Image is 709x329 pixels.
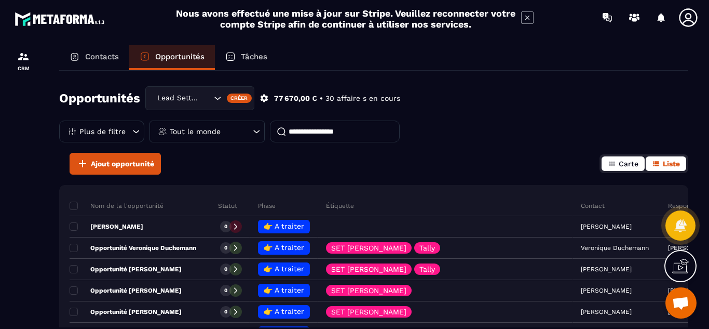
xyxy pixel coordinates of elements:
[215,45,278,70] a: Tâches
[320,94,323,103] p: •
[668,202,707,210] p: Responsable
[264,265,304,273] span: 👉 A traiter
[665,287,697,319] div: Ouvrir le chat
[227,94,252,103] div: Créer
[602,156,645,171] button: Carte
[218,202,237,210] p: Statut
[581,202,605,210] p: Contact
[155,52,204,61] p: Opportunités
[619,160,638,168] span: Carte
[85,52,119,61] p: Contacts
[224,266,227,273] p: 0
[274,94,317,103] p: 77 670,00 €
[3,43,44,79] a: formationformationCRM
[224,308,227,315] p: 0
[325,94,400,103] p: 30 affaire s en cours
[175,8,516,30] h2: Nous avons effectué une mise à jour sur Stripe. Veuillez reconnecter votre compte Stripe afin de ...
[15,9,108,29] img: logo
[70,153,161,175] button: Ajout opportunité
[170,128,221,135] p: Tout le monde
[419,266,435,273] p: Tally
[224,287,227,294] p: 0
[17,50,30,63] img: formation
[3,65,44,71] p: CRM
[224,223,227,230] p: 0
[59,45,129,70] a: Contacts
[145,86,254,110] div: Search for option
[70,244,196,252] p: Opportunité Veronique Duchemann
[258,202,276,210] p: Phase
[264,286,304,294] span: 👉 A traiter
[326,202,354,210] p: Étiquette
[331,244,406,252] p: SET [PERSON_NAME]
[663,160,680,168] span: Liste
[201,93,211,104] input: Search for option
[264,307,304,315] span: 👉 A traiter
[70,308,182,316] p: Opportunité [PERSON_NAME]
[331,308,406,315] p: SET [PERSON_NAME]
[79,128,126,135] p: Plus de filtre
[59,88,140,109] h2: Opportunités
[241,52,267,61] p: Tâches
[264,243,304,252] span: 👉 A traiter
[419,244,435,252] p: Tally
[331,287,406,294] p: SET [PERSON_NAME]
[91,159,154,169] span: Ajout opportunité
[646,156,686,171] button: Liste
[264,222,304,230] span: 👉 A traiter
[70,286,182,295] p: Opportunité [PERSON_NAME]
[155,93,201,104] span: Lead Setting
[70,202,163,210] p: Nom de la l'opportunité
[331,266,406,273] p: SET [PERSON_NAME]
[70,265,182,273] p: Opportunité [PERSON_NAME]
[129,45,215,70] a: Opportunités
[70,222,143,231] p: [PERSON_NAME]
[224,244,227,252] p: 0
